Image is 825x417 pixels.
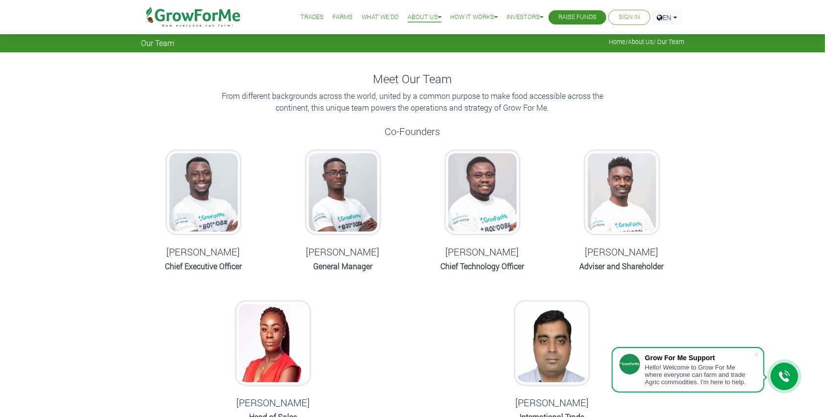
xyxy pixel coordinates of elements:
[609,38,684,46] span: / / Our Team
[408,12,441,23] a: About Us
[609,38,625,46] a: Home
[332,12,353,23] a: Farms
[558,12,596,23] a: Raise Funds
[362,12,399,23] a: What We Do
[141,72,684,86] h4: Meet Our Team
[446,151,519,234] img: growforme image
[300,12,323,23] a: Trades
[217,90,608,114] p: From different backgrounds across the world, united by a common purpose to make food accessible a...
[146,261,261,271] h6: Chief Executive Officer
[628,38,653,46] a: About Us
[236,301,310,385] img: growforme image
[216,396,331,408] h5: [PERSON_NAME]
[285,261,400,271] h6: General Manager
[585,151,659,234] img: growforme image
[450,12,498,23] a: How it Works
[141,38,174,47] span: Our Team
[645,364,754,386] div: Hello! Welcome to Grow For Me where everyone can farm and trade Agric commodities. I'm here to help.
[619,12,640,23] a: Sign In
[425,261,540,271] h6: Chief Technology Officer
[141,125,684,137] h5: Co-Founders
[506,12,543,23] a: Investors
[306,151,380,234] img: growforme image
[285,246,400,257] h5: [PERSON_NAME]
[652,10,682,25] a: EN
[167,151,240,234] img: growforme image
[645,354,754,362] div: Grow For Me Support
[564,261,679,271] h6: Adviser and Shareholder
[495,396,610,408] h5: [PERSON_NAME]
[515,301,589,385] img: growforme image
[146,246,261,257] h5: [PERSON_NAME]
[425,246,540,257] h5: [PERSON_NAME]
[564,246,679,257] h5: [PERSON_NAME]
